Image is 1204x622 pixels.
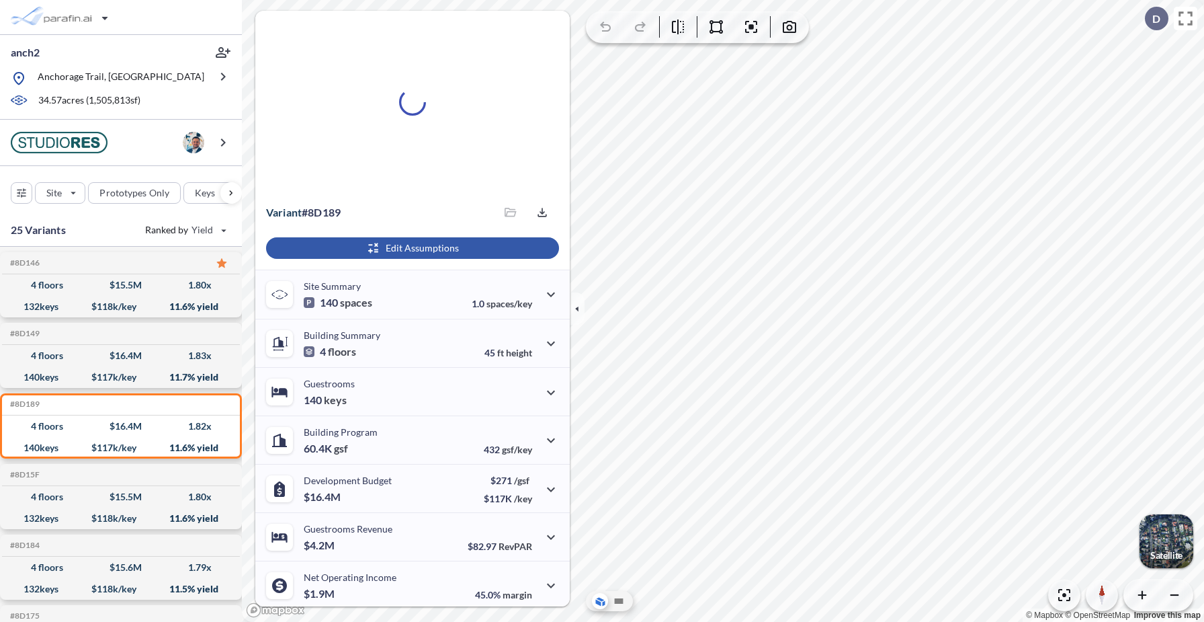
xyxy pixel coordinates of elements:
[11,45,40,60] p: anch2
[503,589,532,600] span: margin
[266,206,302,219] span: Variant
[484,493,532,504] p: $117K
[484,475,532,486] p: $271
[304,280,361,292] p: Site Summary
[266,206,341,219] p: # 8d189
[1026,611,1063,620] a: Mapbox
[506,347,532,358] span: height
[514,475,529,486] span: /gsf
[304,572,396,583] p: Net Operating Income
[484,347,532,358] p: 45
[304,490,343,504] p: $16.4M
[1065,611,1130,620] a: OpenStreetMap
[183,132,204,153] img: user logo
[502,444,532,455] span: gsf/key
[475,589,532,600] p: 45.0%
[35,182,85,204] button: Site
[1150,550,1182,561] p: Satellite
[497,347,504,358] span: ft
[7,470,40,479] h5: Click to copy the code
[99,186,169,200] p: Prototypes Only
[472,298,532,309] p: 1.0
[1139,514,1193,568] img: Switcher Image
[191,223,214,237] span: Yield
[88,182,181,204] button: Prototypes Only
[499,541,532,552] span: RevPAR
[611,593,627,609] button: Site Plan
[304,345,356,358] p: 4
[304,523,392,535] p: Guestrooms Revenue
[304,587,337,600] p: $1.9M
[1152,13,1160,25] p: D
[304,442,348,455] p: 60.4K
[38,93,140,108] p: 34.57 acres ( 1,505,813 sf)
[1134,611,1201,620] a: Improve this map
[183,182,239,204] button: Keys
[266,237,559,259] button: Edit Assumptions
[246,602,305,618] a: Mapbox homepage
[7,258,40,268] h5: Click to copy the code
[486,298,532,309] span: spaces/key
[304,426,378,438] p: Building Program
[340,296,372,309] span: spaces
[468,541,532,552] p: $82.97
[134,219,235,241] button: Ranked by Yield
[7,611,40,621] h5: Click to copy the code
[7,399,40,409] h5: Click to copy the code
[334,442,348,455] span: gsf
[304,296,372,309] p: 140
[304,329,380,341] p: Building Summary
[328,345,356,358] span: floors
[304,475,392,486] p: Development Budget
[592,593,608,609] button: Aerial View
[304,539,337,552] p: $4.2M
[38,70,204,87] p: Anchorage Trail, [GEOGRAPHIC_DATA]
[1139,514,1193,568] button: Switcher ImageSatellite
[46,186,62,200] p: Site
[514,493,532,504] span: /key
[195,186,215,200] p: Keys
[304,393,347,407] p: 140
[484,444,532,455] p: 432
[11,132,107,153] img: BrandImage
[304,378,355,389] p: Guestrooms
[324,393,347,407] span: keys
[7,541,40,550] h5: Click to copy the code
[7,329,40,338] h5: Click to copy the code
[11,222,66,238] p: 25 Variants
